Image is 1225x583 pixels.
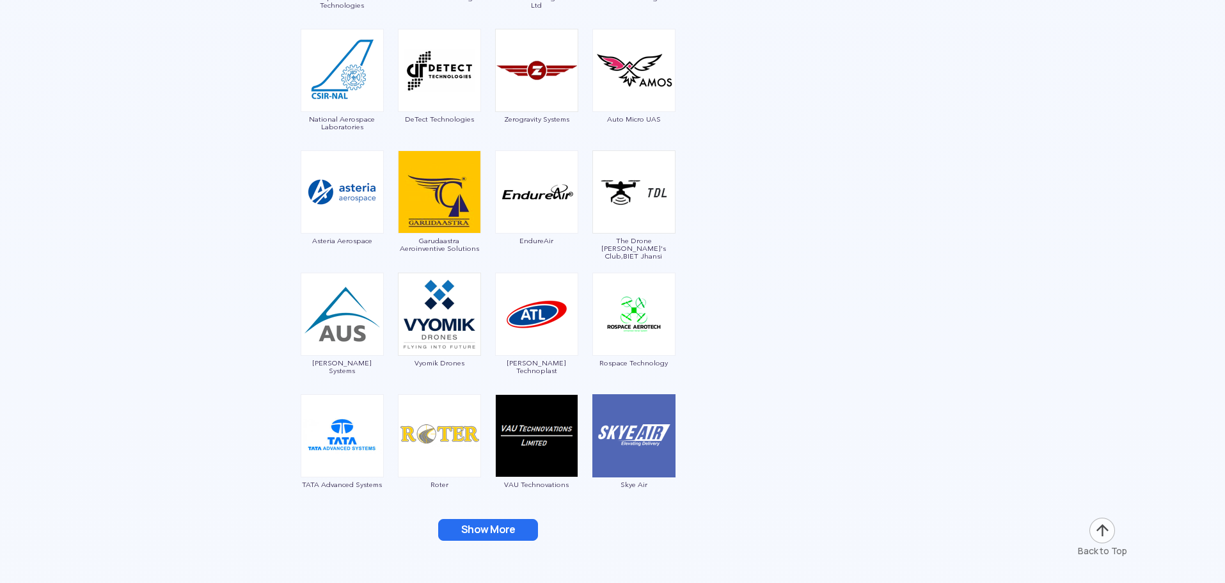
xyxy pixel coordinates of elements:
[592,308,676,367] a: Rospace Technology
[398,150,481,234] img: ic_garudaastra.png
[438,519,538,541] button: Show More
[494,115,579,123] span: Zerogravity Systems
[300,308,384,374] a: [PERSON_NAME] Systems
[300,186,384,244] a: Asteria Aerospace
[592,429,676,488] a: Skye Air
[301,273,384,356] img: ic_aarav.png
[494,186,579,244] a: EndureAir
[494,64,579,123] a: Zerogravity Systems
[300,237,384,244] span: Asteria Aerospace
[397,64,482,123] a: DeTect Technologies
[592,29,676,112] img: ic_automicro.png
[495,150,578,234] img: ic_endureair.png
[494,308,579,374] a: [PERSON_NAME] Technoplast
[592,481,676,488] span: Skye Air
[592,237,676,260] span: The Drone [PERSON_NAME]'s Club,BIET Jhansi
[592,186,676,260] a: The Drone [PERSON_NAME]'s Club,BIET Jhansi
[300,481,384,488] span: TATA Advanced Systems
[301,394,384,477] img: ic_tata.png
[592,394,676,477] img: img_skye.png
[494,481,579,488] span: VAU Technovations
[1078,545,1127,557] div: Back to Top
[397,237,482,252] span: Garudaastra Aeroinventive Solutions
[301,29,384,112] img: ic_nationalaerospace.png
[398,394,481,477] img: ic_apiroter.png
[300,64,384,131] a: National Aerospace Laboratories
[592,359,676,367] span: Rospace Technology
[592,150,676,234] img: ic_thedronelearners.png
[494,429,579,488] a: VAU Technovations
[494,237,579,244] span: EndureAir
[1088,516,1116,545] img: ic_arrow-up.png
[397,481,482,488] span: Roter
[592,115,676,123] span: Auto Micro UAS
[495,394,578,477] img: img_vau.png
[300,359,384,374] span: [PERSON_NAME] Systems
[398,29,481,112] img: ic_detect.png
[398,273,481,356] img: ic_vyomik.png
[592,273,676,356] img: ic_rospace.png
[495,29,578,112] img: ic_zerogravity.png
[397,359,482,367] span: Vyomik Drones
[397,186,482,252] a: Garudaastra Aeroinventive Solutions
[300,115,384,131] span: National Aerospace Laboratories
[301,150,384,234] img: ic_asteria.png
[397,308,482,367] a: Vyomik Drones
[300,429,384,488] a: TATA Advanced Systems
[495,273,578,356] img: ic_anjanitechnoplast.png
[397,115,482,123] span: DeTect Technologies
[494,359,579,374] span: [PERSON_NAME] Technoplast
[592,64,676,123] a: Auto Micro UAS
